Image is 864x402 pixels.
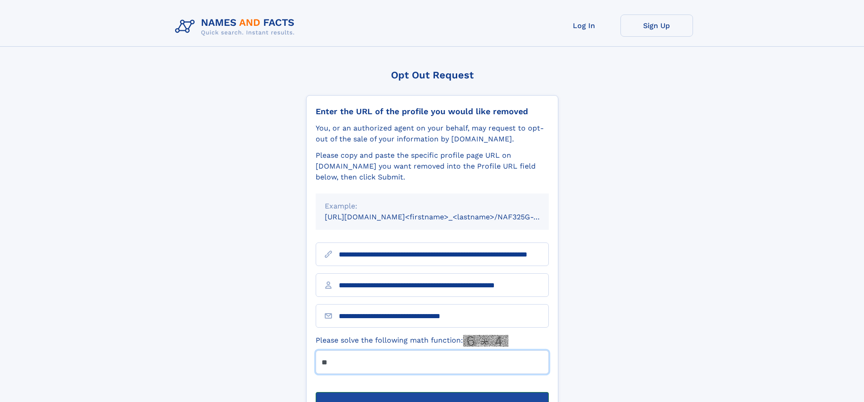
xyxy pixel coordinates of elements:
div: Enter the URL of the profile you would like removed [316,107,549,116]
div: You, or an authorized agent on your behalf, may request to opt-out of the sale of your informatio... [316,123,549,145]
label: Please solve the following math function: [316,335,508,347]
a: Sign Up [620,15,693,37]
a: Log In [548,15,620,37]
img: Logo Names and Facts [171,15,302,39]
div: Example: [325,201,540,212]
small: [URL][DOMAIN_NAME]<firstname>_<lastname>/NAF325G-xxxxxxxx [325,213,566,221]
div: Opt Out Request [306,69,558,81]
div: Please copy and paste the specific profile page URL on [DOMAIN_NAME] you want removed into the Pr... [316,150,549,183]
